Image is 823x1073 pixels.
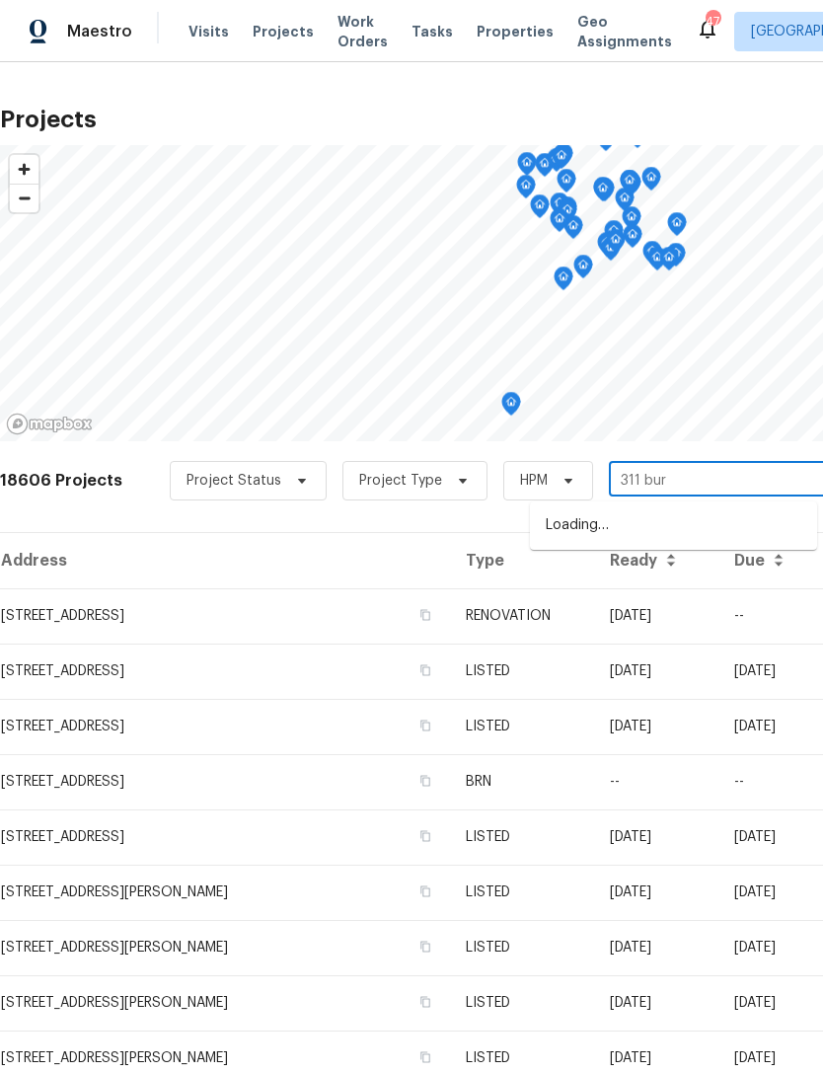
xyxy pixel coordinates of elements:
[530,194,550,225] div: Map marker
[416,606,434,624] button: Copy Address
[667,212,687,243] div: Map marker
[10,184,38,212] button: Zoom out
[718,588,822,644] td: --
[597,232,617,263] div: Map marker
[450,920,594,975] td: LISTED
[450,975,594,1031] td: LISTED
[594,754,718,809] td: --
[623,224,642,255] div: Map marker
[577,12,672,51] span: Geo Assignments
[416,993,434,1011] button: Copy Address
[718,699,822,754] td: [DATE]
[647,247,667,277] div: Map marker
[718,644,822,699] td: [DATE]
[718,865,822,920] td: [DATE]
[594,699,718,754] td: [DATE]
[535,153,555,184] div: Map marker
[67,22,132,41] span: Maestro
[337,12,388,51] span: Work Orders
[416,827,434,845] button: Copy Address
[450,699,594,754] td: LISTED
[450,754,594,809] td: BRN
[411,25,453,38] span: Tasks
[666,243,686,273] div: Map marker
[416,772,434,790] button: Copy Address
[416,938,434,956] button: Copy Address
[642,241,662,271] div: Map marker
[416,661,434,679] button: Copy Address
[450,865,594,920] td: LISTED
[550,192,569,223] div: Map marker
[563,215,583,246] div: Map marker
[573,255,593,285] div: Map marker
[604,220,624,251] div: Map marker
[622,206,641,237] div: Map marker
[416,882,434,900] button: Copy Address
[416,717,434,734] button: Copy Address
[530,501,817,550] div: Loading…
[547,148,566,179] div: Map marker
[450,588,594,644] td: RENOVATION
[718,809,822,865] td: [DATE]
[641,167,661,197] div: Map marker
[550,208,569,239] div: Map marker
[187,471,281,491] span: Project Status
[594,644,718,699] td: [DATE]
[594,588,718,644] td: [DATE]
[477,22,554,41] span: Properties
[593,177,613,207] div: Map marker
[450,533,594,588] th: Type
[620,170,639,200] div: Map marker
[558,199,577,230] div: Map marker
[450,809,594,865] td: LISTED
[520,471,548,491] span: HPM
[718,533,822,588] th: Due
[601,237,621,268] div: Map marker
[516,175,536,205] div: Map marker
[718,754,822,809] td: --
[253,22,314,41] span: Projects
[615,188,635,218] div: Map marker
[450,644,594,699] td: LISTED
[594,975,718,1031] td: [DATE]
[557,169,576,199] div: Map marker
[606,229,626,260] div: Map marker
[594,920,718,975] td: [DATE]
[718,975,822,1031] td: [DATE]
[501,392,521,422] div: Map marker
[10,155,38,184] button: Zoom in
[718,920,822,975] td: [DATE]
[659,247,679,277] div: Map marker
[10,185,38,212] span: Zoom out
[359,471,442,491] span: Project Type
[552,145,571,176] div: Map marker
[554,267,573,297] div: Map marker
[416,1048,434,1066] button: Copy Address
[706,12,719,32] div: 47
[517,152,537,183] div: Map marker
[593,178,613,208] div: Map marker
[594,865,718,920] td: [DATE]
[594,533,718,588] th: Ready
[6,413,93,435] a: Mapbox homepage
[594,809,718,865] td: [DATE]
[188,22,229,41] span: Visits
